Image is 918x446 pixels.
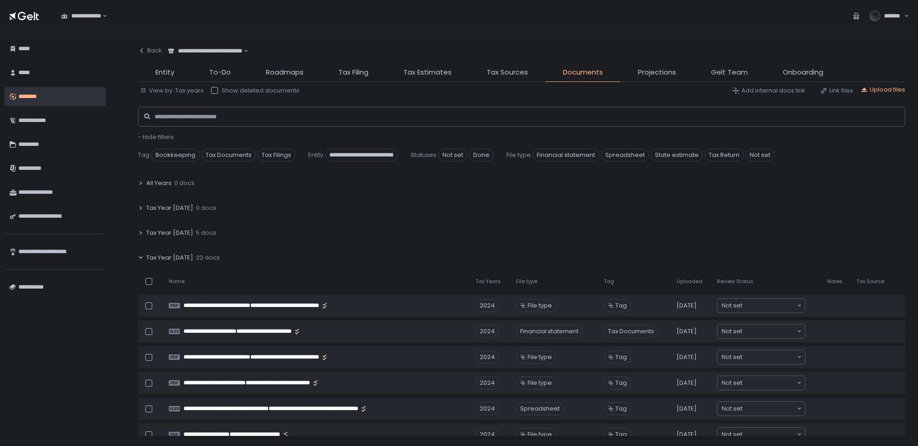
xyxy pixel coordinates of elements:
[339,67,368,78] span: Tax Filing
[403,67,452,78] span: Tax Estimates
[615,405,627,413] span: Tag
[677,405,697,413] span: [DATE]
[516,325,583,338] div: Financial statement
[722,327,742,336] span: Not set
[732,87,805,95] button: Add internal docs link
[746,149,775,162] span: Not set
[638,67,676,78] span: Projections
[677,379,697,387] span: [DATE]
[717,324,805,338] div: Search for option
[155,67,174,78] span: Entity
[516,278,537,285] span: File type
[742,430,796,439] input: Search for option
[138,151,149,159] span: Tag
[308,151,323,159] span: Entity
[742,353,796,362] input: Search for option
[677,430,697,439] span: [DATE]
[742,404,796,413] input: Search for option
[677,278,702,285] span: Uploaded
[476,351,499,364] div: 2024
[258,149,295,162] span: Tax Filings
[604,278,614,285] span: Tag
[717,278,753,285] span: Review Status
[742,327,796,336] input: Search for option
[201,149,256,162] span: Tax Documents
[528,430,552,439] span: File type
[140,87,204,95] button: View by: Tax years
[827,278,843,285] span: Notes
[162,41,248,61] div: Search for option
[722,378,742,388] span: Not set
[705,149,744,162] span: Tax Return
[146,254,193,262] span: Tax Year [DATE]
[717,299,805,313] div: Search for option
[528,301,552,310] span: File type
[711,67,748,78] span: Gelt Team
[476,428,499,441] div: 2024
[476,376,499,389] div: 2024
[242,46,243,56] input: Search for option
[533,149,599,162] span: Financial statement
[476,278,501,285] span: Tax Years
[209,67,231,78] span: To-Do
[438,149,467,162] span: Not set
[615,353,627,361] span: Tag
[677,301,697,310] span: [DATE]
[196,229,216,237] span: 5 docs
[146,204,193,212] span: Tax Year [DATE]
[615,430,627,439] span: Tag
[601,149,649,162] span: Spreadsheet
[411,151,436,159] span: Statuses
[528,379,552,387] span: File type
[615,301,627,310] span: Tag
[677,327,697,336] span: [DATE]
[476,325,499,338] div: 2024
[651,149,703,162] span: State estimate
[146,179,172,187] span: All Years
[742,378,796,388] input: Search for option
[783,67,823,78] span: Onboarding
[476,402,499,415] div: 2024
[138,133,174,141] span: - Hide filters
[861,86,905,94] button: Upload files
[138,46,162,55] div: Back
[469,149,493,162] span: Done
[151,149,200,162] span: Bookkeeping
[742,301,796,310] input: Search for option
[196,204,216,212] span: 0 docs
[196,254,220,262] span: 22 docs
[615,379,627,387] span: Tag
[717,428,805,441] div: Search for option
[138,133,174,141] button: - Hide filters
[146,229,193,237] span: Tax Year [DATE]
[55,6,107,26] div: Search for option
[506,151,531,159] span: File type
[820,87,853,95] button: Link files
[476,299,499,312] div: 2024
[717,402,805,416] div: Search for option
[174,179,195,187] span: 0 docs
[563,67,603,78] span: Documents
[528,353,552,361] span: File type
[722,353,742,362] span: Not set
[487,67,528,78] span: Tax Sources
[722,301,742,310] span: Not set
[856,278,884,285] span: Tax Source
[516,402,564,415] div: Spreadsheet
[101,12,102,21] input: Search for option
[677,353,697,361] span: [DATE]
[722,404,742,413] span: Not set
[717,376,805,390] div: Search for option
[604,325,658,338] span: Tax Documents
[138,41,162,60] button: Back
[717,350,805,364] div: Search for option
[169,278,184,285] span: Name
[722,430,742,439] span: Not set
[266,67,304,78] span: Roadmaps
